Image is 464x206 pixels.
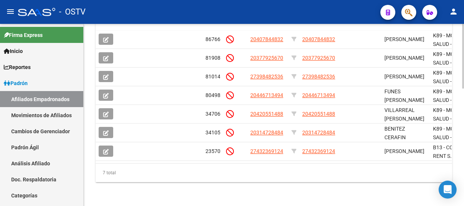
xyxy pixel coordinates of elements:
[302,55,335,61] span: 20377925670
[302,92,335,98] span: 20446713494
[302,148,335,154] span: 27432369124
[205,111,220,117] span: 34706
[250,55,283,61] span: 20377925670
[4,63,31,71] span: Reportes
[205,92,220,98] span: 80498
[250,129,283,135] span: 20314728484
[205,74,220,79] span: 81014
[250,92,283,98] span: 20446713494
[59,4,86,20] span: - OSTV
[384,148,424,154] span: [PERSON_NAME]
[250,36,283,42] span: 20407844832
[449,7,458,16] mat-icon: person
[302,36,335,42] span: 20407844832
[302,111,335,117] span: 20420551488
[439,181,457,199] div: Open Intercom Messenger
[384,126,406,140] span: BENITEZ CERAFIN
[4,79,28,87] span: Padrón
[205,36,220,42] span: 86766
[384,36,424,42] span: [PERSON_NAME]
[4,31,43,39] span: Firma Express
[302,129,335,135] span: 20314728484
[250,148,283,154] span: 27432369124
[6,7,15,16] mat-icon: menu
[384,74,424,79] span: [PERSON_NAME]
[384,88,424,103] span: FUNES [PERSON_NAME]
[4,47,23,55] span: Inicio
[250,111,283,117] span: 20420551488
[250,74,283,79] span: 27398482536
[384,55,424,61] span: [PERSON_NAME]
[384,107,424,122] span: VILLARREAL [PERSON_NAME]
[96,163,452,182] div: 7 total
[205,148,220,154] span: 23570
[302,74,335,79] span: 27398482536
[205,55,220,61] span: 81908
[205,129,220,135] span: 34105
